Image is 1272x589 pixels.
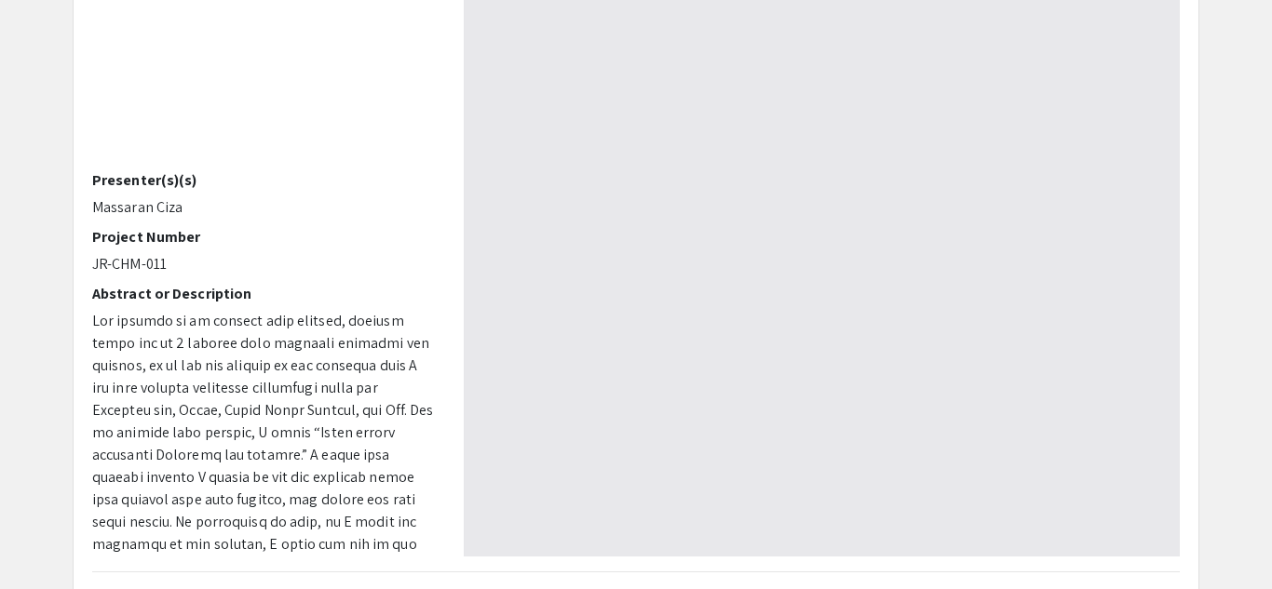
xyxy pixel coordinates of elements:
p: Massaran Ciza [92,196,436,219]
iframe: Chat [14,505,79,575]
h2: Presenter(s)(s) [92,171,436,189]
h2: Project Number [92,228,436,246]
h2: Abstract or Description [92,285,436,302]
p: JR-CHM-011 [92,253,436,275]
